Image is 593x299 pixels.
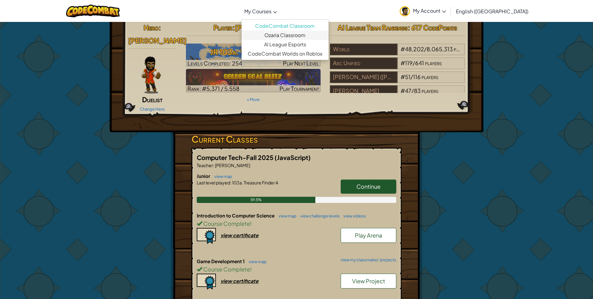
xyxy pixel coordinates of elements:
a: view map [275,213,296,218]
div: view certificate [221,278,259,284]
span: : 617 CodePoints [408,23,457,32]
span: / [410,73,413,80]
span: 83 [414,87,421,94]
span: Player [213,23,232,32]
span: View Project [352,277,385,284]
a: view map [211,174,232,179]
a: CodeCombat Worlds on Roblox [242,49,329,58]
span: My Courses [244,8,271,15]
img: certificate-icon.png [197,274,216,290]
a: My Courses [241,3,280,19]
span: 119 [405,59,413,66]
span: 103a. [231,180,243,185]
span: 641 [415,59,424,66]
span: # [401,73,405,80]
span: Computer Tech-Fall 2025 [197,154,275,161]
span: Course Complete [202,220,250,227]
span: Continue [356,183,381,190]
span: : [230,180,231,185]
span: players [425,59,442,66]
a: + More [247,97,260,102]
h3: Current Classes [191,132,402,146]
a: view my classmates' projects [338,258,396,262]
span: Duelist [142,95,162,104]
span: Introduction to Computer Science [197,213,275,218]
a: view certificate [197,278,259,284]
a: view videos [340,213,366,218]
div: [PERSON_NAME] [330,85,397,97]
span: : [213,162,214,168]
img: JR 103a: Treasure Finder A [186,44,321,67]
span: : [158,23,161,32]
span: [PERSON_NAME] [214,162,250,168]
span: / [424,45,427,53]
span: My Account [413,7,446,14]
span: players [422,73,438,80]
span: ! [250,220,252,227]
div: 59.5% [197,197,315,203]
span: English ([GEOGRAPHIC_DATA]) [456,8,528,15]
span: Hero [144,23,158,32]
a: Rank: #5,371 / 5,558Play Tournament [186,69,321,92]
div: [PERSON_NAME] ([PERSON_NAME]) Middle [330,71,397,83]
span: Course Complete [202,266,250,273]
a: Play Next Level [186,44,321,67]
img: Golden Goal [186,69,321,92]
span: Play Arena [355,232,382,239]
span: Levels Completed: 254 [187,60,242,67]
span: Last level played [197,180,230,185]
a: English ([GEOGRAPHIC_DATA]) [453,3,532,19]
span: Play Tournament [280,85,319,92]
span: 47 [405,87,411,94]
span: Rank: #5,371 / 5,558 [187,85,239,92]
a: view map [246,259,267,264]
span: players [454,45,470,53]
a: Ozaria Classroom [242,31,329,40]
span: 51 [405,73,410,80]
span: AI League Team Rankings [338,23,408,32]
a: My Account [397,1,449,21]
a: [PERSON_NAME] ([PERSON_NAME]) Middle#51/116players [330,77,465,84]
a: view certificate [197,232,259,238]
a: AI League Esports [242,40,329,49]
span: [PERSON_NAME] [235,23,293,32]
span: [PERSON_NAME] [128,36,187,45]
span: Game Development 1 [197,258,246,264]
h3: JR 103a: Treasure Finder A [186,45,321,59]
span: 8,065,313 [427,45,453,53]
a: Change Hero [140,107,165,112]
div: Abc Unified [330,57,397,69]
div: World [330,44,397,55]
img: avatar [400,6,410,16]
span: 48,202 [405,45,424,53]
a: World#48,202/8,065,313players [330,49,465,57]
a: CodeCombat Classroom [242,21,329,31]
img: duelist-pose.png [141,57,161,94]
span: 116 [413,73,421,80]
span: / [413,59,415,66]
a: view challenge levels [297,213,340,218]
span: Treasure Finder A [243,180,278,185]
span: Play Next Level [283,60,319,67]
a: Abc Unified#119/641players [330,63,465,70]
span: # [401,87,405,94]
span: : [232,23,235,32]
span: Junior [197,173,211,179]
span: Teacher [197,162,213,168]
a: [PERSON_NAME]#47/83players [330,91,465,98]
span: ! [250,266,252,273]
span: (JavaScript) [275,154,311,161]
img: CodeCombat logo [66,5,120,17]
span: players [422,87,438,94]
span: # [401,45,405,53]
span: # [401,59,405,66]
div: view certificate [221,232,259,238]
span: / [411,87,414,94]
img: certificate-icon.png [197,228,216,244]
